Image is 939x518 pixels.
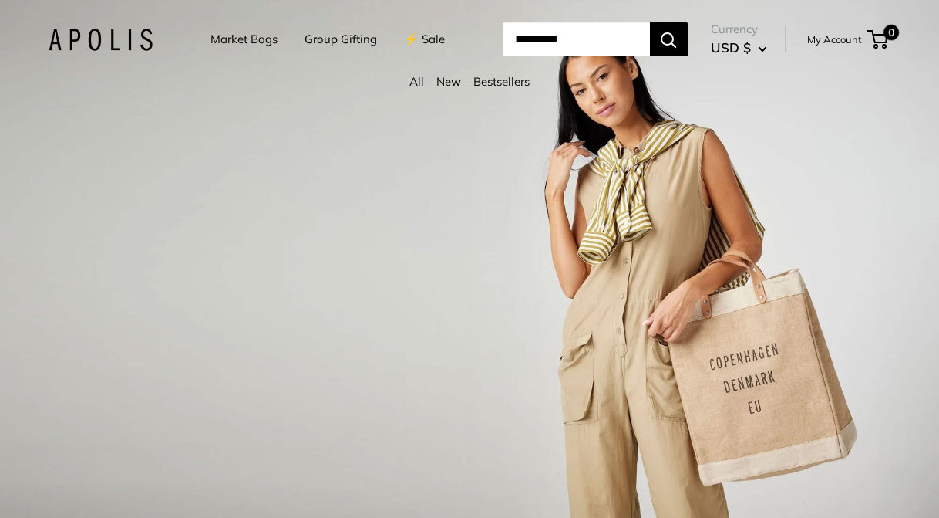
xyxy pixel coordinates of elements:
[49,29,153,51] img: Apolis
[883,25,898,40] span: 0
[305,29,377,50] a: Group Gifting
[210,29,278,50] a: Market Bags
[711,19,767,40] span: Currency
[711,39,751,56] span: USD $
[436,74,461,89] a: New
[503,22,650,56] input: Search...
[404,29,445,50] a: ⚡️ Sale
[409,74,424,89] a: All
[711,36,767,60] button: USD $
[650,22,688,56] button: Search
[869,30,888,49] a: 0
[473,74,530,89] a: Bestsellers
[807,30,862,49] a: My Account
